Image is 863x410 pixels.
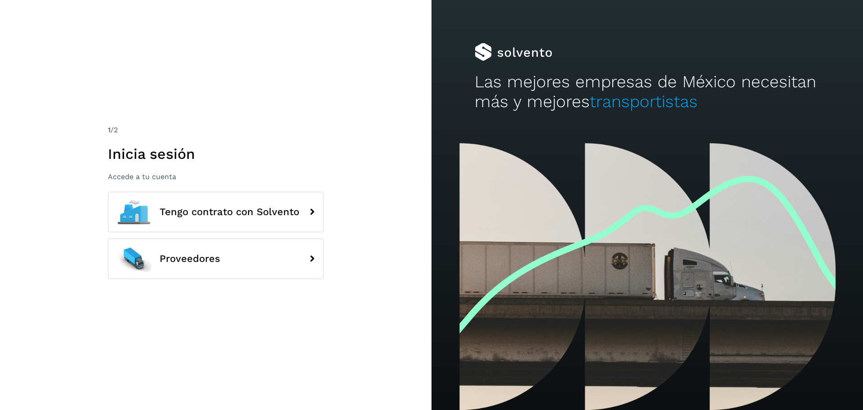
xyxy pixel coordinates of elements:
button: Proveedores [108,239,324,279]
span: Proveedores [160,253,220,264]
h2: Las mejores empresas de México necesitan más y mejores [475,72,820,112]
span: transportistas [590,92,698,111]
div: /2 [108,125,324,135]
p: Accede a tu cuenta [108,172,324,181]
span: 1 [108,126,111,134]
button: Tengo contrato con Solvento [108,192,324,232]
span: Tengo contrato con Solvento [160,207,299,217]
h1: Inicia sesión [108,145,324,162]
